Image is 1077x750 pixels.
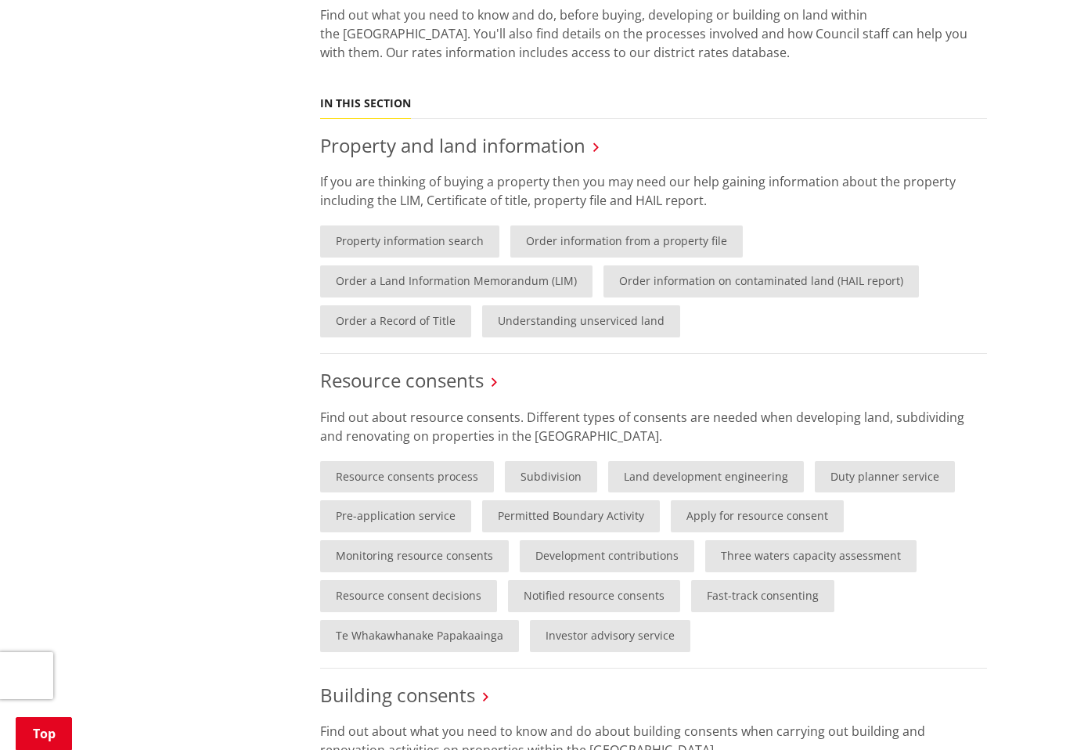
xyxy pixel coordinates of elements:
[320,305,471,337] a: Order a Record of Title
[320,132,585,158] a: Property and land information
[508,580,680,612] a: Notified resource consents
[320,367,484,393] a: Resource consents
[505,461,597,493] a: Subdivision
[608,461,804,493] a: Land development engineering
[671,500,844,532] a: Apply for resource consent
[320,225,499,258] a: Property information search
[320,265,593,297] a: Order a Land Information Memorandum (LIM)
[320,540,509,572] a: Monitoring resource consents
[482,305,680,337] a: Understanding unserviced land
[482,500,660,532] a: Permitted Boundary Activity
[320,172,987,210] p: If you are thinking of buying a property then you may need our help gaining information about the...
[705,540,917,572] a: Three waters capacity assessment
[691,580,834,612] a: Fast-track consenting
[530,620,690,652] a: Investor advisory service
[320,408,987,445] p: Find out about resource consents. Different types of consents are needed when developing land, su...
[1005,684,1061,741] iframe: Messenger Launcher
[603,265,919,297] a: Order information on contaminated land (HAIL report)
[815,461,955,493] a: Duty planner service
[510,225,743,258] a: Order information from a property file
[320,682,475,708] a: Building consents
[320,97,411,110] h5: In this section
[320,580,497,612] a: Resource consent decisions
[520,540,694,572] a: Development contributions
[320,461,494,493] a: Resource consents process
[320,500,471,532] a: Pre-application service
[16,717,72,750] a: Top
[320,620,519,652] a: Te Whakawhanake Papakaainga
